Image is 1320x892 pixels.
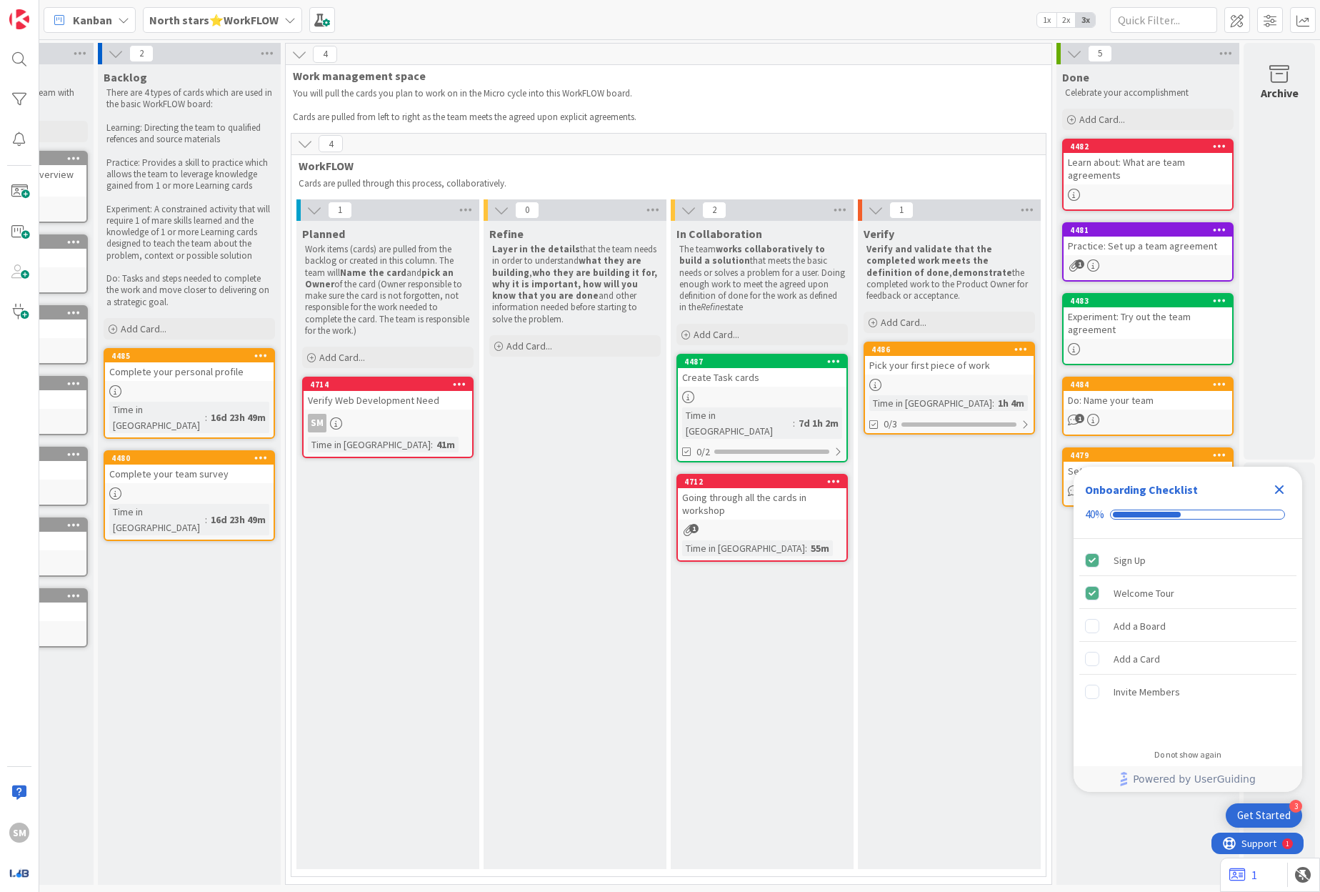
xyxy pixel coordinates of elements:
span: 1 [689,524,699,533]
p: Work items (cards) are pulled from the backlog or created in this column. The team will and of th... [305,244,471,337]
p: Cards are pulled from left to right as the team meets the agreed upon explicit agreements. [293,111,1027,123]
span: 5 [1088,45,1112,62]
div: 4712 [678,475,846,488]
div: 4482 [1064,140,1232,153]
div: 4481Practice: Set up a team agreement [1064,224,1232,255]
span: Add Card... [1079,113,1125,126]
div: Archive [1261,84,1299,101]
strong: works collaboratively to build a solution [679,243,827,267]
div: Footer [1074,766,1302,792]
p: Experiment: A constrained activity that will require 1 of mare skills learned and the knowledge o... [106,204,272,262]
span: Powered by UserGuiding [1133,770,1256,788]
div: Complete your team survey [105,465,274,483]
div: 4482 [1070,142,1232,152]
a: 4714Verify Web Development NeedSMTime in [GEOGRAPHIC_DATA]:41m [302,377,474,458]
p: Do: Tasks and steps needed to complete the work and move closer to delivering on a strategic goal. [106,273,272,308]
div: Welcome Tour is complete. [1079,578,1296,609]
div: 55m [807,540,833,556]
strong: Layer in the details [492,243,580,255]
div: Add a Card [1114,650,1160,668]
span: 2 [702,202,726,219]
div: 16d 23h 49m [207,410,269,425]
a: 4487Create Task cardsTime in [GEOGRAPHIC_DATA]:7d 1h 2m0/2 [676,354,848,462]
div: Verify Web Development Need [304,391,472,410]
div: SM [308,414,326,432]
span: 2 [129,45,154,62]
a: 4480Complete your team surveyTime in [GEOGRAPHIC_DATA]:16d 23h 49m [104,450,275,541]
div: Complete your personal profile [105,362,274,381]
div: Practice: Set up a team agreement [1064,237,1232,255]
div: SM [9,823,29,843]
strong: demonstrate [952,267,1012,279]
div: 4479 [1070,450,1232,460]
span: Support [30,2,65,19]
span: Add Card... [506,340,552,352]
span: 2x [1056,13,1076,27]
div: SM [304,414,472,432]
div: Checklist progress: 40% [1085,508,1291,521]
p: You will pull the cards you plan to work on in the Micro cycle into this WorkFLOW board. [293,88,1027,99]
p: Cards are pulled through this process, collaboratively. [299,178,1033,189]
p: Practice: Provides a skill to practice which allows the team to leverage knowledge gained from 1 ... [106,157,272,192]
div: 4485 [105,350,274,362]
div: Create Task cards [678,368,846,387]
img: avatar [9,863,29,883]
span: : [431,437,433,452]
p: , the completed work to the Product Owner for feedback or acceptance. [866,244,1032,302]
em: Refine [701,301,724,313]
p: The team that meets the basic needs or solves a problem for a user. Doing enough work to meet the... [679,244,845,314]
span: 4 [319,135,343,152]
div: 41m [433,437,459,452]
div: Time in [GEOGRAPHIC_DATA] [109,504,205,535]
span: Done [1062,70,1089,84]
span: : [805,540,807,556]
span: Backlog [104,70,147,84]
div: 4486 [871,345,1034,355]
span: 1 [1075,259,1084,269]
div: Invite Members is incomplete. [1079,676,1296,708]
div: 4483 [1064,294,1232,307]
div: Add a Board [1114,618,1166,635]
span: 1 [328,202,352,219]
div: 4487 [678,355,846,368]
div: 4483 [1070,296,1232,306]
p: Learning: Directing the team to qualified refences and source materials [106,122,272,146]
a: 4479Set your collaboration schedule [1062,447,1234,507]
strong: what they are building [492,254,644,278]
div: 4485Complete your personal profile [105,350,274,381]
div: 4484 [1064,378,1232,391]
div: Experiment: Try out the team agreement [1064,307,1232,339]
div: 7d 1h 2m [795,415,842,431]
strong: pick an Owner [305,267,456,290]
p: Celebrate your accomplishment [1065,87,1231,99]
span: 0/3 [884,417,897,432]
a: 4485Complete your personal profileTime in [GEOGRAPHIC_DATA]:16d 23h 49m [104,348,275,439]
div: 4479 [1064,449,1232,462]
span: : [205,512,207,527]
div: 4479Set your collaboration schedule [1064,449,1232,480]
strong: who they are building it for, why it is important, how will you know that you are done [492,267,659,302]
a: 4481Practice: Set up a team agreement [1062,222,1234,282]
div: 4487Create Task cards [678,355,846,387]
a: 4712Going through all the cards in workshopTime in [GEOGRAPHIC_DATA]:55m [676,474,848,562]
a: 4482Learn about: What are team agreements [1062,139,1234,211]
div: Add a Board is incomplete. [1079,610,1296,642]
div: 4712Going through all the cards in workshop [678,475,846,520]
span: : [793,415,795,431]
span: WorkFLOW [299,159,1028,173]
div: Do: Name your team [1064,391,1232,410]
a: 4484Do: Name your team [1062,377,1234,436]
strong: Verify and validate that the completed work meets the definition of done [866,243,994,279]
div: 4483Experiment: Try out the team agreement [1064,294,1232,339]
span: 0/2 [696,445,710,460]
div: Get Started [1237,808,1291,823]
div: Set your collaboration schedule [1064,462,1232,480]
div: 4481 [1070,225,1232,235]
div: Time in [GEOGRAPHIC_DATA] [308,437,431,452]
span: Work management space [293,69,1034,83]
div: Sign Up is complete. [1079,545,1296,576]
div: Sign Up [1114,552,1146,569]
div: Time in [GEOGRAPHIC_DATA] [682,407,793,439]
div: 4480Complete your team survey [105,452,274,483]
span: : [992,395,994,411]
